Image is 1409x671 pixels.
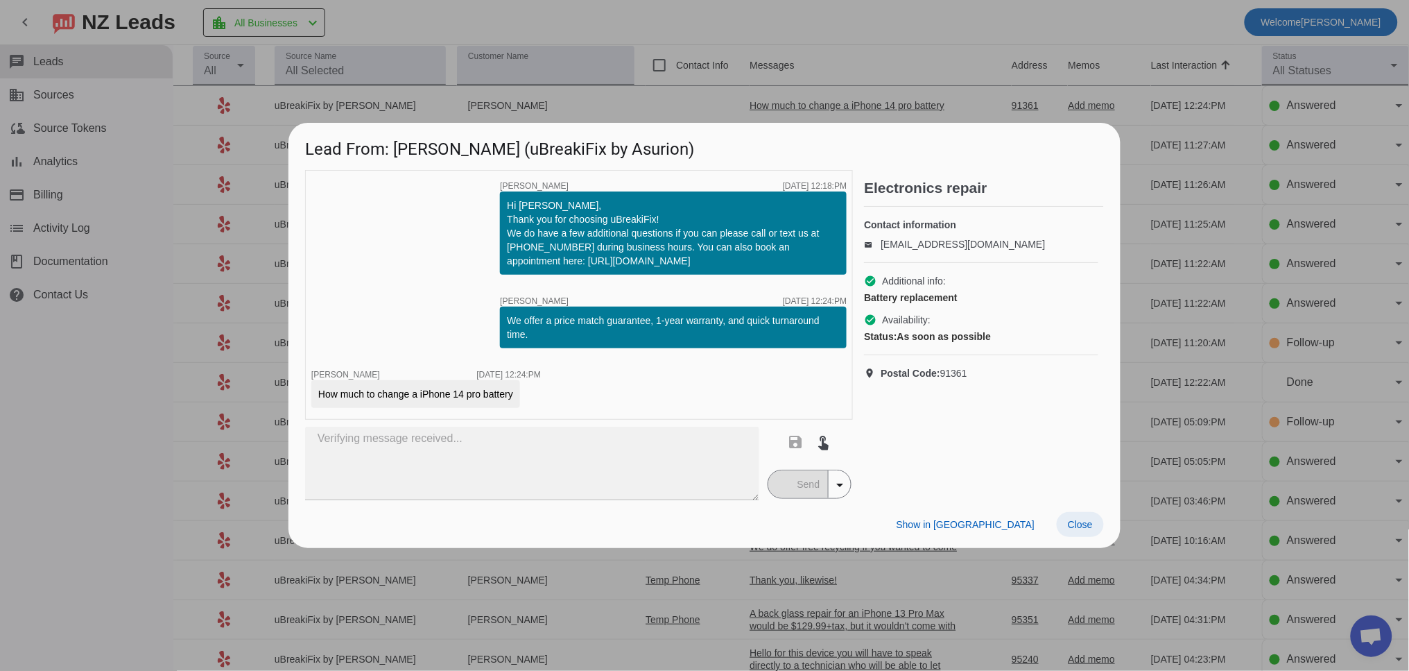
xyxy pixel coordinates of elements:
[881,368,940,379] strong: Postal Code:
[864,241,881,248] mat-icon: email
[507,314,840,341] div: We offer a price match guarantee, 1-year warranty, and quick turnaround time. ​
[885,512,1046,537] button: Show in [GEOGRAPHIC_DATA]
[881,366,967,380] span: 91361
[311,370,380,380] span: [PERSON_NAME]
[318,387,513,401] div: How much to change a iPhone 14 pro battery
[864,368,881,379] mat-icon: location_on
[864,218,1098,232] h4: Contact information
[815,434,832,450] mat-icon: touch_app
[882,274,946,288] span: Additional info:
[288,123,1121,169] h1: Lead From: [PERSON_NAME] (uBreakiFix by Asurion)
[783,297,847,305] div: [DATE] 12:24:PM
[864,181,1104,195] h2: Electronics repair
[882,313,931,327] span: Availability:
[864,275,876,287] mat-icon: check_circle
[1057,512,1104,537] button: Close
[500,182,569,190] span: [PERSON_NAME]
[500,297,569,305] span: [PERSON_NAME]
[864,331,897,342] strong: Status:
[864,330,1098,343] div: As soon as possible
[864,314,876,326] mat-icon: check_circle
[864,291,1098,305] div: Battery replacement
[831,477,848,493] mat-icon: arrow_drop_down
[897,519,1035,530] span: Show in [GEOGRAPHIC_DATA]
[783,182,847,190] div: [DATE] 12:18:PM
[476,371,540,379] div: [DATE] 12:24:PM
[507,198,840,268] div: Hi [PERSON_NAME], Thank you for choosing uBreakiFix! We do have a few additional questions if you...
[881,239,1045,250] a: [EMAIL_ADDRESS][DOMAIN_NAME]
[1068,519,1093,530] span: Close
